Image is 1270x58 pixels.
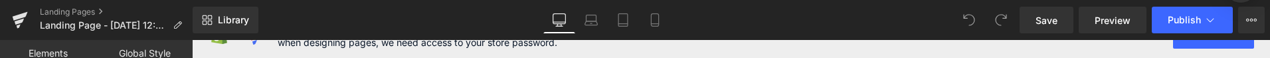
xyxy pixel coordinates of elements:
[218,14,249,26] span: Library
[1168,15,1201,25] span: Publish
[988,7,1014,33] button: Redo
[607,7,639,33] a: Tablet
[1079,7,1146,33] a: Preview
[40,7,193,17] a: Landing Pages
[543,7,575,33] a: Desktop
[575,7,607,33] a: Laptop
[1095,13,1131,27] span: Preview
[1036,13,1057,27] span: Save
[1152,7,1233,33] button: Publish
[956,7,982,33] button: Undo
[193,7,258,33] a: New Library
[1238,7,1265,33] button: More
[40,20,167,31] span: Landing Page - [DATE] 12:04:46
[639,7,671,33] a: Mobile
